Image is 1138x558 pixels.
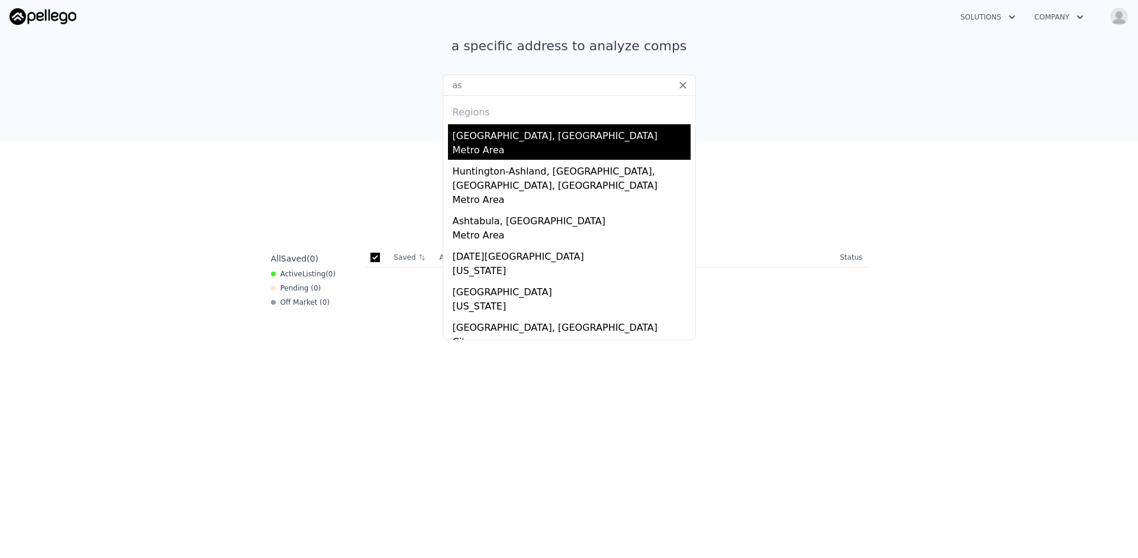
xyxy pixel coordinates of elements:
[453,299,691,316] div: [US_STATE]
[453,124,691,143] div: [GEOGRAPHIC_DATA], [GEOGRAPHIC_DATA]
[271,283,321,293] div: Pending ( 0 )
[281,254,307,263] span: Saved
[453,193,691,209] div: Metro Area
[266,209,872,229] div: Save properties to see them here
[443,75,696,96] input: Search an address or region...
[453,280,691,299] div: [GEOGRAPHIC_DATA]
[453,335,691,351] div: City
[1025,7,1093,28] button: Company
[281,269,336,279] span: Active ( 0 )
[9,8,76,25] img: Pellego
[435,248,836,267] th: Address
[951,7,1025,28] button: Solutions
[266,179,872,200] div: Saved Properties
[453,228,691,245] div: Metro Area
[271,253,318,265] div: All ( 0 )
[453,245,691,264] div: [DATE][GEOGRAPHIC_DATA]
[453,160,691,193] div: Huntington-Ashland, [GEOGRAPHIC_DATA], [GEOGRAPHIC_DATA], [GEOGRAPHIC_DATA]
[453,143,691,160] div: Metro Area
[453,209,691,228] div: Ashtabula, [GEOGRAPHIC_DATA]
[453,316,691,335] div: [GEOGRAPHIC_DATA], [GEOGRAPHIC_DATA]
[835,248,867,267] th: Status
[448,96,691,124] div: Regions
[302,270,326,278] span: Listing
[437,17,702,56] div: Search a region to find deals or look up a specific address to analyze comps
[1110,7,1129,26] img: avatar
[271,298,330,307] div: Off Market ( 0 )
[389,248,435,267] th: Saved
[453,264,691,280] div: [US_STATE]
